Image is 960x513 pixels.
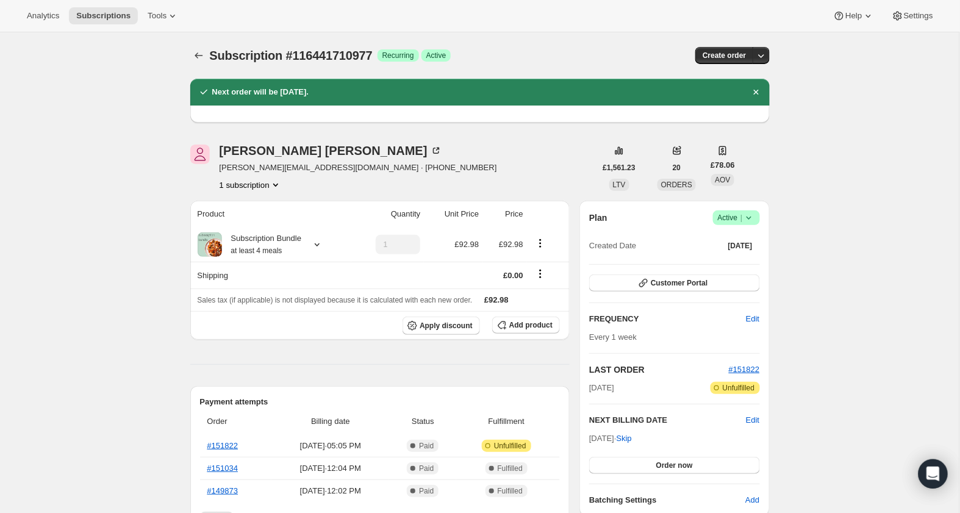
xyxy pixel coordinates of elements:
[589,494,745,506] h6: Batching Settings
[617,432,632,445] span: Skip
[665,159,688,176] button: 20
[484,295,509,304] span: £92.98
[729,364,760,376] button: #151822
[589,332,637,342] span: Every 1 week
[419,441,434,451] span: Paid
[746,313,759,325] span: Edit
[589,274,759,292] button: Customer Portal
[20,7,66,24] button: Analytics
[739,309,767,329] button: Edit
[275,485,385,497] span: [DATE] · 12:02 PM
[748,84,765,101] button: Dismiss notification
[531,267,550,281] button: Shipping actions
[275,440,385,452] span: [DATE] · 05:05 PM
[904,11,933,21] span: Settings
[656,461,693,470] span: Order now
[492,317,560,334] button: Add product
[589,212,607,224] h2: Plan
[845,11,862,21] span: Help
[728,241,753,251] span: [DATE]
[200,396,561,408] h2: Payment attempts
[403,317,480,335] button: Apply discount
[420,321,473,331] span: Apply discount
[589,414,746,426] h2: NEXT BILLING DATE
[275,462,385,475] span: [DATE] · 12:04 PM
[673,163,681,173] span: 20
[746,414,759,426] button: Edit
[589,457,759,474] button: Order now
[651,278,707,288] span: Customer Portal
[589,434,632,443] span: [DATE] ·
[220,162,497,174] span: [PERSON_NAME][EMAIL_ADDRESS][DOMAIN_NAME] · [PHONE_NUMBER]
[275,415,385,428] span: Billing date
[603,163,636,173] span: £1,561.23
[531,237,550,250] button: Product actions
[419,464,434,473] span: Paid
[220,145,442,157] div: [PERSON_NAME] [PERSON_NAME]
[503,271,523,280] span: £0.00
[382,51,414,60] span: Recurring
[745,494,759,506] span: Add
[826,7,881,24] button: Help
[695,47,753,64] button: Create order
[76,11,131,21] span: Subscriptions
[200,408,272,435] th: Order
[393,415,453,428] span: Status
[69,7,138,24] button: Subscriptions
[589,313,746,325] h2: FREQUENCY
[721,237,760,254] button: [DATE]
[589,382,614,394] span: [DATE]
[661,181,692,189] span: ORDERS
[190,201,352,228] th: Product
[222,232,302,257] div: Subscription Bundle
[220,179,282,191] button: Product actions
[27,11,59,21] span: Analytics
[589,240,636,252] span: Created Date
[715,176,730,184] span: AOV
[740,213,742,223] span: |
[609,429,639,448] button: Skip
[589,364,729,376] h2: LAST ORDER
[460,415,553,428] span: Fulfillment
[419,486,434,496] span: Paid
[198,296,473,304] span: Sales tax (if applicable) is not displayed because it is calculated with each new order.
[231,246,282,255] small: at least 4 meals
[919,459,948,489] div: Open Intercom Messenger
[207,441,238,450] a: #151822
[482,201,527,228] th: Price
[210,49,373,62] span: Subscription #116441710977
[718,212,755,224] span: Active
[498,486,523,496] span: Fulfilled
[703,51,746,60] span: Create order
[207,464,238,473] a: #151034
[498,464,523,473] span: Fulfilled
[711,159,735,171] span: £78.06
[613,181,626,189] span: LTV
[198,232,222,257] img: product img
[499,240,523,249] span: £92.98
[509,320,553,330] span: Add product
[494,441,526,451] span: Unfulfilled
[207,486,238,495] a: #149873
[190,262,352,289] th: Shipping
[723,383,755,393] span: Unfulfilled
[190,145,210,164] span: Timothy Frew
[596,159,643,176] button: £1,561.23
[729,365,760,374] a: #151822
[884,7,940,24] button: Settings
[212,86,309,98] h2: Next order will be [DATE].
[190,47,207,64] button: Subscriptions
[140,7,186,24] button: Tools
[148,11,167,21] span: Tools
[426,51,446,60] span: Active
[424,201,482,228] th: Unit Price
[351,201,424,228] th: Quantity
[455,240,479,249] span: £92.98
[738,490,767,510] button: Add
